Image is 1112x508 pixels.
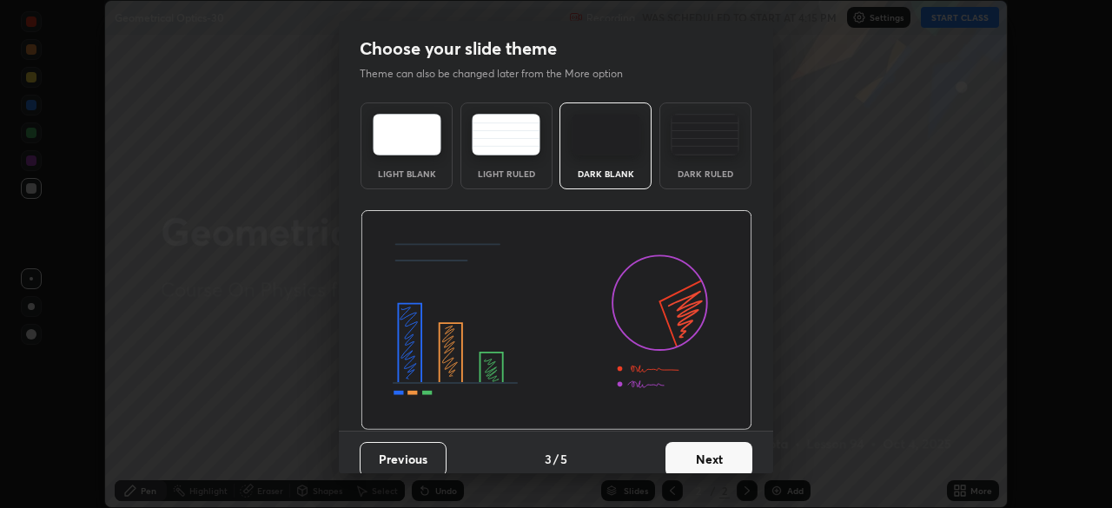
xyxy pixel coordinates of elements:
h4: 5 [560,450,567,468]
h4: / [553,450,559,468]
div: Dark Ruled [671,169,740,178]
img: lightTheme.e5ed3b09.svg [373,114,441,155]
p: Theme can also be changed later from the More option [360,66,641,82]
div: Dark Blank [571,169,640,178]
img: lightRuledTheme.5fabf969.svg [472,114,540,155]
h2: Choose your slide theme [360,37,557,60]
div: Light Ruled [472,169,541,178]
button: Previous [360,442,447,477]
h4: 3 [545,450,552,468]
img: darkTheme.f0cc69e5.svg [572,114,640,155]
img: darkRuledTheme.de295e13.svg [671,114,739,155]
img: darkThemeBanner.d06ce4a2.svg [361,210,752,431]
button: Next [665,442,752,477]
div: Light Blank [372,169,441,178]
